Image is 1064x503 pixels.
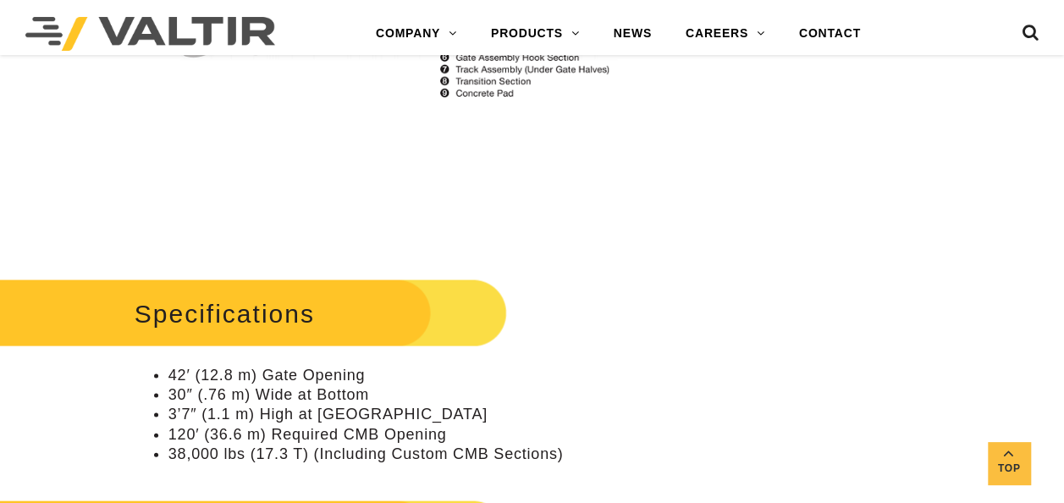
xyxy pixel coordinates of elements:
a: Top [988,442,1030,484]
li: 3’7″ (1.1 m) High at [GEOGRAPHIC_DATA] [168,404,664,423]
li: 120′ (36.6 m) Required CMB Opening [168,424,664,444]
a: COMPANY [359,17,474,51]
a: NEWS [597,17,669,51]
li: 42′ (12.8 m) Gate Opening [168,365,664,384]
li: 30″ (.76 m) Wide at Bottom [168,384,664,404]
span: Top [988,459,1030,478]
a: CAREERS [669,17,782,51]
a: CONTACT [782,17,878,51]
li: 38,000 lbs (17.3 T) (Including Custom CMB Sections) [168,444,664,463]
a: PRODUCTS [474,17,597,51]
img: Valtir [25,17,275,51]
